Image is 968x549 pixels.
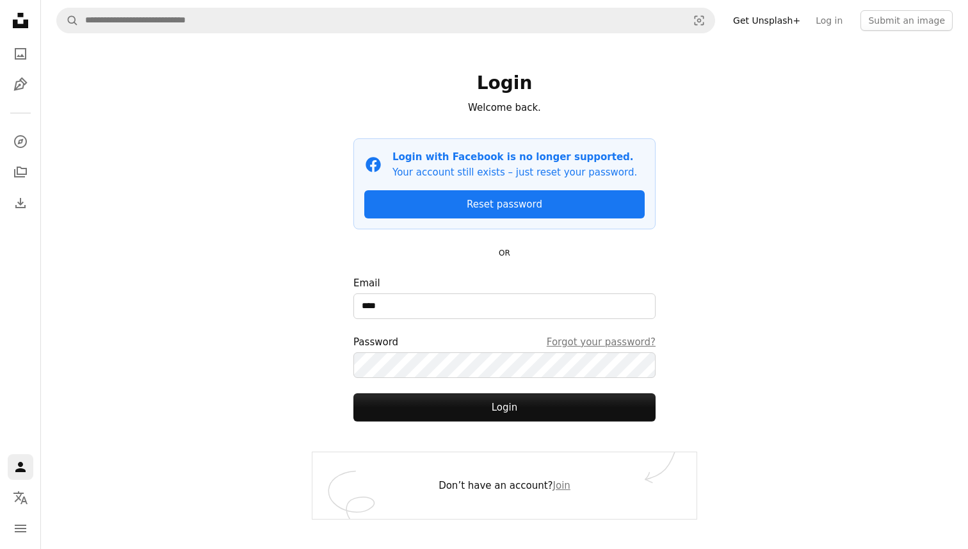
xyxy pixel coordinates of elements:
[353,293,656,319] input: Email
[392,149,637,165] p: Login with Facebook is no longer supported.
[684,8,714,33] button: Visual search
[364,190,645,218] a: Reset password
[547,334,656,350] a: Forgot your password?
[8,160,33,185] a: Collections
[353,275,656,319] label: Email
[8,129,33,154] a: Explore
[392,165,637,180] p: Your account still exists – just reset your password.
[8,41,33,67] a: Photos
[8,485,33,511] button: Language
[8,8,33,36] a: Home — Unsplash
[860,10,953,31] button: Submit an image
[499,249,510,258] small: OR
[57,8,79,33] button: Search Unsplash
[312,452,697,519] div: Don’t have an account?
[56,8,715,33] form: Find visuals sitewide
[353,334,656,350] div: Password
[808,10,850,31] a: Log in
[8,190,33,216] a: Download History
[353,72,656,95] h1: Login
[8,72,33,97] a: Illustrations
[553,480,570,491] a: Join
[8,454,33,480] a: Log in / Sign up
[725,10,808,31] a: Get Unsplash+
[353,352,656,378] input: PasswordForgot your password?
[353,100,656,115] p: Welcome back.
[353,393,656,422] button: Login
[8,516,33,541] button: Menu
